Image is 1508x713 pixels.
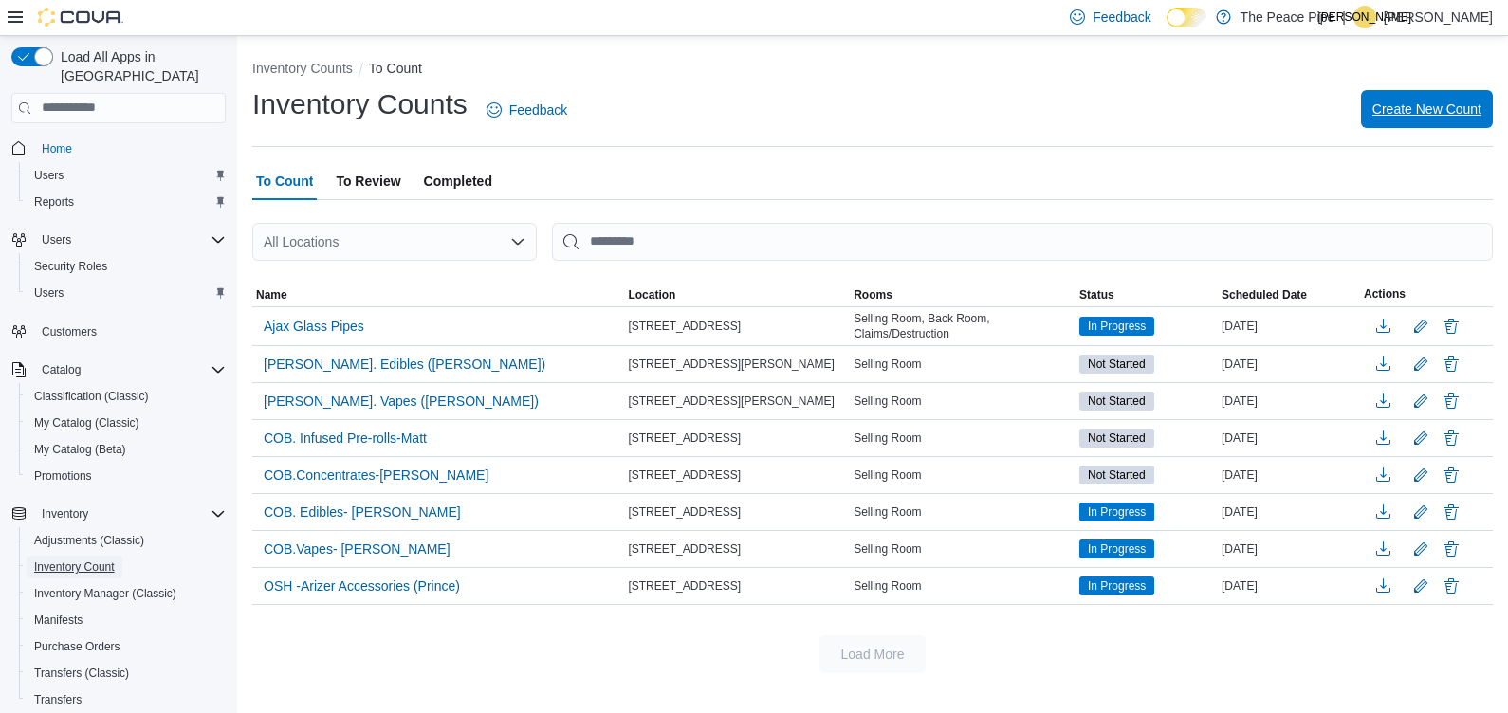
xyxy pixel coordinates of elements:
div: Selling Room, Back Room, Claims/Destruction [850,307,1076,345]
span: [PERSON_NAME]. Edibles ([PERSON_NAME]) [264,355,545,374]
div: [DATE] [1218,575,1360,597]
span: Manifests [27,609,226,631]
button: Inventory Count [19,554,233,580]
span: Users [34,229,226,251]
span: [STREET_ADDRESS] [628,578,741,594]
div: Selling Room [850,501,1076,523]
span: Manifests [34,612,83,628]
span: Catalog [34,358,226,381]
div: [DATE] [1218,427,1360,449]
a: Home [34,137,80,160]
span: Promotions [34,468,92,484]
span: COB.Vapes- [PERSON_NAME] [264,539,451,558]
span: Classification (Classic) [27,385,226,408]
span: COB. Edibles- [PERSON_NAME] [264,503,461,521]
span: In Progress [1088,318,1146,335]
span: In Progress [1079,576,1154,595]
span: [STREET_ADDRESS] [628,319,741,334]
button: Purchase Orders [19,633,233,660]
span: [STREET_ADDRESS] [628,467,741,483]
span: To Count [256,162,313,200]
button: Open list of options [510,234,525,249]
span: Transfers (Classic) [34,666,129,681]
div: Selling Room [850,464,1076,486]
span: Load More [841,645,905,664]
button: My Catalog (Beta) [19,436,233,463]
a: Reports [27,191,82,213]
input: Dark Mode [1167,8,1206,27]
button: Edit count details [1409,498,1432,526]
span: [PERSON_NAME] [1318,6,1412,28]
span: My Catalog (Beta) [34,442,126,457]
div: Selling Room [850,538,1076,560]
span: Purchase Orders [34,639,120,654]
span: Completed [424,162,492,200]
span: Reports [34,194,74,210]
span: Users [34,285,64,301]
button: COB.Vapes- [PERSON_NAME] [256,535,458,563]
button: Promotions [19,463,233,489]
button: Scheduled Date [1218,283,1360,306]
span: Not Started [1079,466,1154,484]
a: Customers [34,320,104,343]
a: My Catalog (Beta) [27,438,134,461]
span: Feedback [509,101,567,119]
button: Inventory Manager (Classic) [19,580,233,607]
span: Not Started [1079,392,1154,411]
button: Manifests [19,607,233,633]
span: Inventory Manager (Classic) [27,582,226,605]
div: Selling Room [850,575,1076,597]
span: Inventory Count [34,559,115,575]
a: Inventory Manager (Classic) [27,582,184,605]
p: The Peace Pipe [1241,6,1335,28]
span: Catalog [42,362,81,377]
span: Users [42,232,71,247]
span: Inventory [42,506,88,521]
span: [STREET_ADDRESS][PERSON_NAME] [628,393,834,409]
button: [PERSON_NAME]. Edibles ([PERSON_NAME]) [256,350,553,378]
input: This is a search bar. After typing your query, hit enter to filter the results lower in the page. [552,223,1493,261]
button: Reports [19,189,233,215]
span: Transfers [34,692,82,707]
button: Users [4,227,233,253]
button: Rooms [850,283,1076,306]
span: [PERSON_NAME]. Vapes ([PERSON_NAME]) [264,392,539,411]
button: To Count [369,61,422,76]
span: Feedback [1093,8,1150,27]
button: COB. Infused Pre-rolls-Matt [256,424,434,452]
button: Classification (Classic) [19,383,233,410]
span: [STREET_ADDRESS] [628,504,741,520]
div: [DATE] [1218,501,1360,523]
button: Inventory [4,501,233,527]
a: My Catalog (Classic) [27,411,147,434]
button: Users [19,162,233,189]
span: Load All Apps in [GEOGRAPHIC_DATA] [53,47,226,85]
span: COB.Concentrates-[PERSON_NAME] [264,466,488,484]
button: Edit count details [1409,312,1432,340]
span: Classification (Classic) [34,389,149,404]
span: [STREET_ADDRESS][PERSON_NAME] [628,356,834,372]
button: Users [34,229,79,251]
span: To Review [336,162,400,200]
span: Adjustments (Classic) [34,533,144,548]
button: Transfers (Classic) [19,660,233,686]
div: [DATE] [1218,315,1360,338]
button: Delete [1440,390,1462,412]
button: Create New Count [1361,90,1493,128]
span: Home [42,141,72,156]
a: Manifests [27,609,90,631]
button: Load More [819,635,926,673]
button: Catalog [4,356,233,383]
span: Ajax Glass Pipes [264,317,364,336]
button: Status [1076,283,1218,306]
button: Delete [1440,575,1462,597]
span: Purchase Orders [27,635,226,658]
button: [PERSON_NAME]. Vapes ([PERSON_NAME]) [256,387,546,415]
span: [STREET_ADDRESS] [628,541,741,557]
button: Location [624,283,850,306]
span: My Catalog (Beta) [27,438,226,461]
button: Edit count details [1409,461,1432,489]
div: Selling Room [850,390,1076,412]
button: Delete [1440,315,1462,338]
button: Security Roles [19,253,233,280]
